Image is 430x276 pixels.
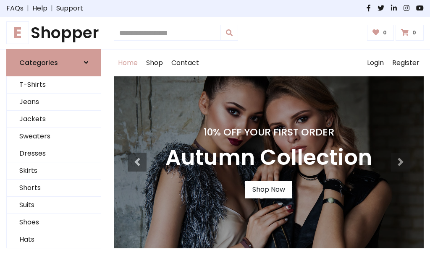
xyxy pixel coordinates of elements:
h4: 10% Off Your First Order [165,126,372,138]
a: Dresses [7,145,101,162]
a: Contact [167,49,203,76]
a: EShopper [6,23,101,42]
a: Sweaters [7,128,101,145]
span: | [24,3,32,13]
a: Skirts [7,162,101,180]
a: Jeans [7,94,101,111]
h3: Autumn Collection [165,145,372,171]
a: Hats [7,231,101,248]
a: Shoes [7,214,101,231]
h1: Shopper [6,23,101,42]
a: 0 [396,25,424,41]
a: Home [114,49,142,76]
a: Shop [142,49,167,76]
a: Shorts [7,180,101,197]
h6: Categories [19,59,58,67]
a: Suits [7,197,101,214]
a: Register [388,49,424,76]
span: 0 [410,29,418,36]
a: Jackets [7,111,101,128]
span: 0 [381,29,389,36]
span: E [6,21,29,44]
a: Help [32,3,47,13]
a: FAQs [6,3,24,13]
a: Shop Now [245,181,292,198]
span: | [47,3,56,13]
a: Login [363,49,388,76]
a: T-Shirts [7,76,101,94]
a: Categories [6,49,101,76]
a: 0 [367,25,394,41]
a: Support [56,3,83,13]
